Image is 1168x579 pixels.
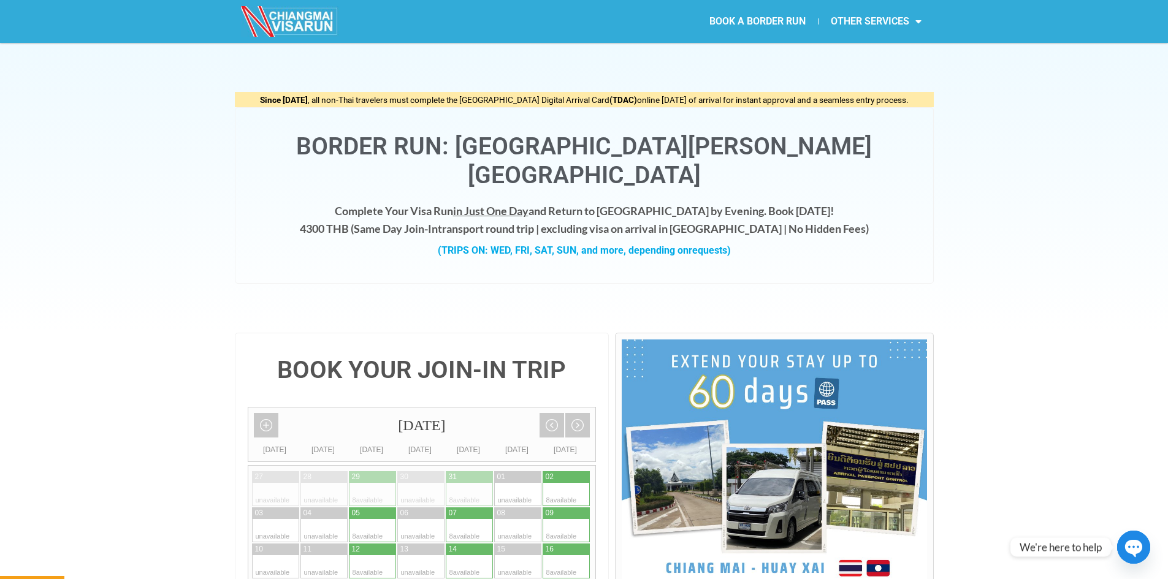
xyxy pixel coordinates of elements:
[303,508,311,518] div: 04
[546,508,554,518] div: 09
[303,544,311,554] div: 11
[248,358,597,382] h4: BOOK YOUR JOIN-IN TRIP
[819,7,934,36] a: OTHER SERVICES
[493,444,541,456] div: [DATE]
[453,204,529,218] span: in Just One Day
[251,444,299,456] div: [DATE]
[449,472,457,482] div: 31
[255,544,263,554] div: 10
[400,472,408,482] div: 30
[299,444,348,456] div: [DATE]
[541,444,590,456] div: [DATE]
[689,244,731,256] span: requests)
[546,544,554,554] div: 16
[260,95,909,105] span: , all non-Thai travelers must complete the [GEOGRAPHIC_DATA] Digital Arrival Card online [DATE] o...
[352,508,360,518] div: 05
[400,508,408,518] div: 06
[449,508,457,518] div: 07
[303,472,311,482] div: 28
[497,544,505,554] div: 15
[497,472,505,482] div: 01
[396,444,445,456] div: [DATE]
[348,444,396,456] div: [DATE]
[445,444,493,456] div: [DATE]
[354,222,438,235] strong: Same Day Join-In
[497,508,505,518] div: 08
[697,7,818,36] a: BOOK A BORDER RUN
[352,472,360,482] div: 29
[248,132,921,190] h1: Border Run: [GEOGRAPHIC_DATA][PERSON_NAME][GEOGRAPHIC_DATA]
[352,544,360,554] div: 12
[546,472,554,482] div: 02
[400,544,408,554] div: 13
[438,244,731,256] strong: (TRIPS ON: WED, FRI, SAT, SUN, and more, depending on
[584,7,934,36] nav: Menu
[248,407,596,444] div: [DATE]
[260,95,308,105] strong: Since [DATE]
[609,95,637,105] strong: (TDAC)
[255,472,263,482] div: 27
[449,544,457,554] div: 14
[248,202,921,238] h4: Complete Your Visa Run and Return to [GEOGRAPHIC_DATA] by Evening. Book [DATE]! 4300 THB ( transp...
[255,508,263,518] div: 03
